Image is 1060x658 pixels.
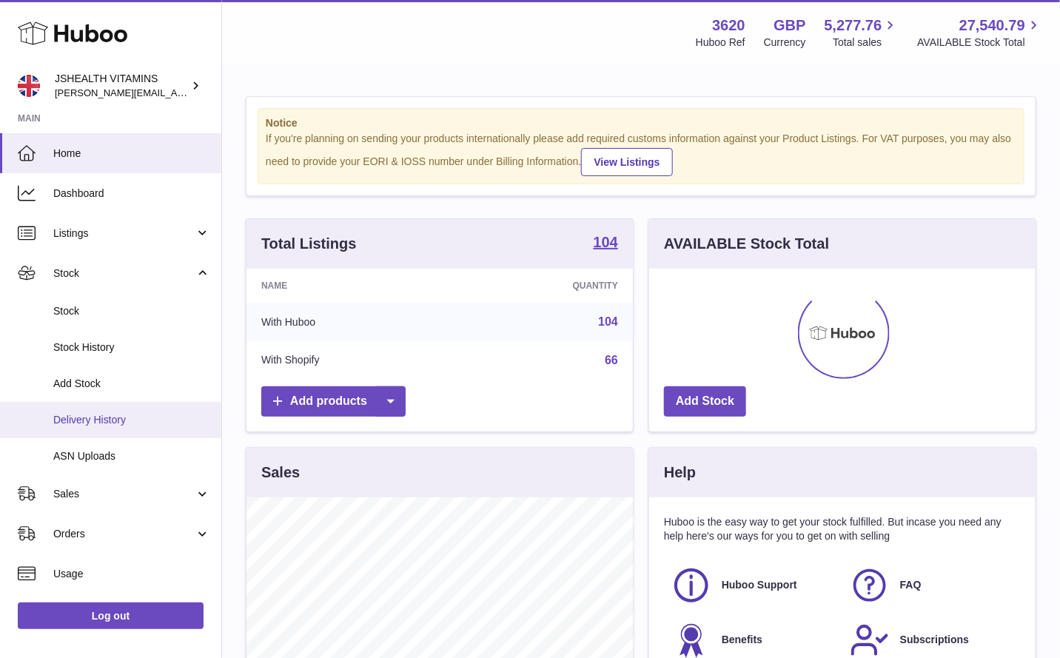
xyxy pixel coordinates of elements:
span: Home [53,147,210,161]
div: Huboo Ref [696,36,745,50]
a: Log out [18,602,204,629]
h3: Total Listings [261,234,357,254]
span: Sales [53,487,195,501]
span: [PERSON_NAME][EMAIL_ADDRESS][DOMAIN_NAME] [55,87,297,98]
span: AVAILABLE Stock Total [917,36,1042,50]
a: FAQ [850,565,1013,605]
strong: 104 [594,235,618,249]
td: With Huboo [246,303,454,341]
span: ASN Uploads [53,449,210,463]
h3: Help [664,463,696,483]
strong: GBP [774,16,805,36]
a: 104 [594,235,618,252]
span: Orders [53,527,195,541]
h3: AVAILABLE Stock Total [664,234,829,254]
span: Dashboard [53,187,210,201]
a: Huboo Support [671,565,835,605]
span: Usage [53,567,210,581]
a: 5,277.76 Total sales [825,16,899,50]
a: View Listings [581,148,672,176]
a: Add products [261,386,406,417]
span: Huboo Support [722,578,797,592]
div: JSHEALTH VITAMINS [55,72,188,100]
div: If you're planning on sending your products internationally please add required customs informati... [266,132,1016,176]
span: Stock [53,266,195,281]
td: With Shopify [246,341,454,380]
div: Currency [764,36,806,50]
span: Subscriptions [900,633,969,647]
strong: 3620 [712,16,745,36]
p: Huboo is the easy way to get your stock fulfilled. But incase you need any help here's our ways f... [664,515,1021,543]
img: francesca@jshealthvitamins.com [18,75,40,97]
strong: Notice [266,116,1016,130]
span: Add Stock [53,377,210,391]
span: Listings [53,226,195,241]
h3: Sales [261,463,300,483]
span: Benefits [722,633,762,647]
span: Delivery History [53,413,210,427]
a: 104 [598,315,618,328]
a: 66 [605,354,618,366]
span: Total sales [833,36,899,50]
th: Quantity [454,269,633,303]
a: Add Stock [664,386,746,417]
span: Stock History [53,340,210,355]
span: FAQ [900,578,922,592]
span: 5,277.76 [825,16,882,36]
span: 27,540.79 [959,16,1025,36]
span: Stock [53,304,210,318]
a: 27,540.79 AVAILABLE Stock Total [917,16,1042,50]
th: Name [246,269,454,303]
